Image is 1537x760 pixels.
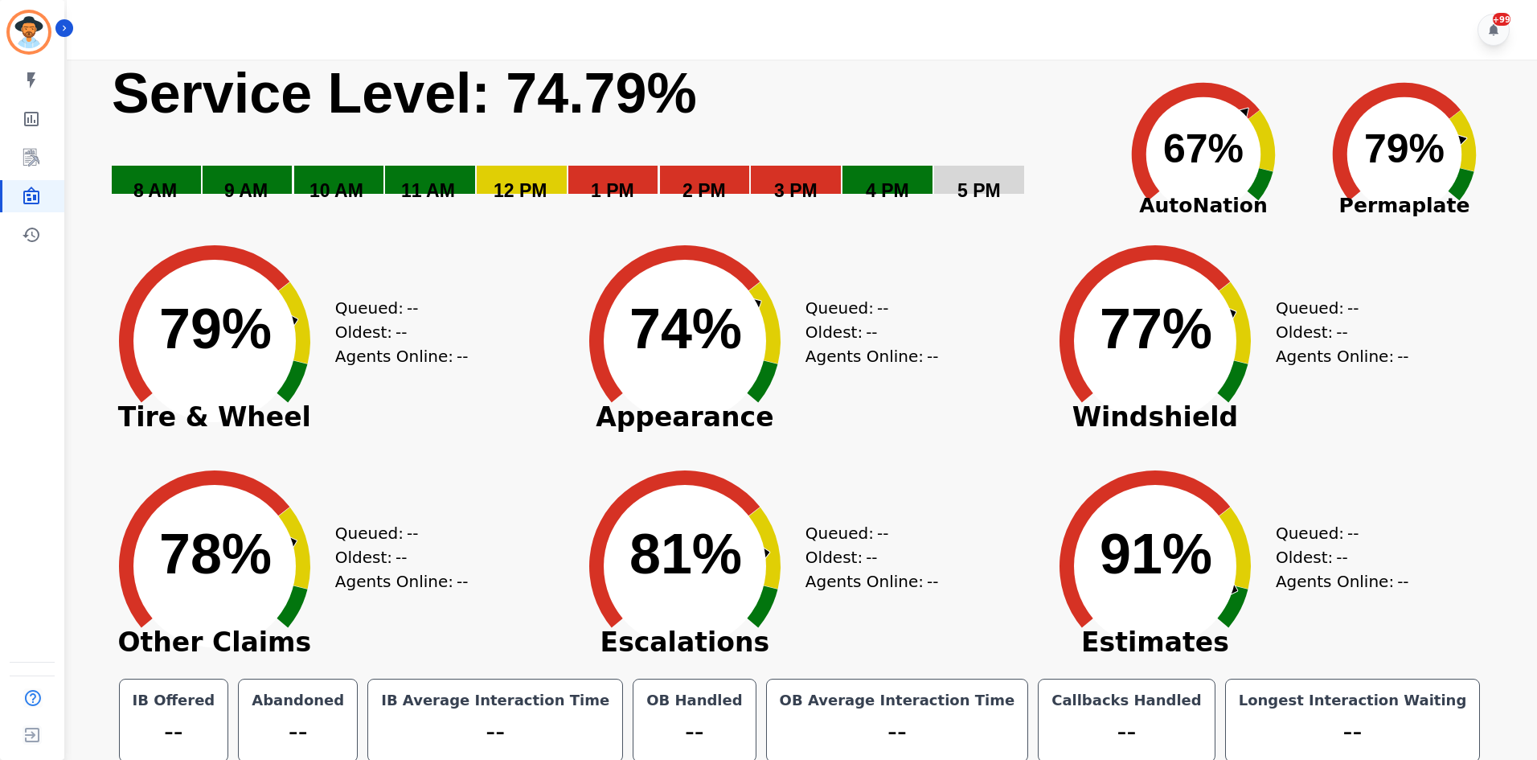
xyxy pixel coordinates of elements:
div: -- [643,712,745,752]
div: Abandoned [248,689,347,712]
span: -- [866,320,877,344]
text: 11 AM [401,180,455,201]
span: -- [457,344,468,368]
span: Other Claims [94,635,335,651]
div: Queued: [335,296,456,320]
span: -- [1336,545,1347,569]
div: Agents Online: [335,344,472,368]
span: -- [1336,320,1347,344]
div: +99 [1493,13,1510,26]
text: 78% [159,523,272,585]
div: Agents Online: [805,344,942,368]
div: OB Handled [643,689,745,712]
text: 8 AM [133,180,177,201]
div: Agents Online: [1276,569,1412,594]
div: Longest Interaction Waiting [1236,689,1470,712]
span: Escalations [564,635,805,651]
text: 9 AM [224,180,268,201]
span: -- [396,545,407,569]
span: Tire & Wheel [94,409,335,425]
text: 4 PM [866,180,909,201]
div: IB Average Interaction Time [378,689,613,712]
div: Oldest: [1276,545,1396,569]
span: -- [407,296,418,320]
span: Permaplate [1304,191,1505,221]
text: 12 PM [494,180,547,201]
span: -- [407,521,418,545]
div: IB Offered [129,689,219,712]
text: 81% [629,523,742,585]
text: 67% [1163,126,1244,171]
div: Agents Online: [805,569,942,594]
div: -- [129,712,219,752]
span: -- [877,296,888,320]
div: Queued: [1276,296,1396,320]
text: 79% [1364,126,1445,171]
span: -- [1347,296,1359,320]
span: -- [1397,569,1408,594]
div: -- [248,712,347,752]
span: Windshield [1035,409,1276,425]
text: 1 PM [591,180,634,201]
div: Oldest: [805,320,926,344]
div: Oldest: [1276,320,1396,344]
span: AutoNation [1103,191,1304,221]
span: -- [877,521,888,545]
div: Agents Online: [335,569,472,594]
div: Callbacks Handled [1048,689,1205,712]
text: 3 PM [774,180,818,201]
div: Agents Online: [1276,344,1412,368]
text: 2 PM [682,180,726,201]
text: 91% [1100,523,1212,585]
div: -- [378,712,613,752]
span: Appearance [564,409,805,425]
div: -- [777,712,1019,752]
text: 79% [159,298,272,360]
div: Oldest: [335,320,456,344]
span: -- [927,569,938,594]
div: Oldest: [335,545,456,569]
div: Oldest: [805,545,926,569]
text: 5 PM [957,180,1001,201]
span: -- [457,569,468,594]
div: Queued: [335,521,456,545]
div: -- [1048,712,1205,752]
div: Queued: [1276,521,1396,545]
span: -- [927,344,938,368]
div: Queued: [805,296,926,320]
span: Estimates [1035,635,1276,651]
text: 74% [629,298,742,360]
span: -- [1397,344,1408,368]
div: Queued: [805,521,926,545]
div: OB Average Interaction Time [777,689,1019,712]
span: -- [1347,521,1359,545]
span: -- [866,545,877,569]
div: -- [1236,712,1470,752]
svg: Service Level: 0% [110,60,1100,224]
span: -- [396,320,407,344]
text: 10 AM [309,180,363,201]
img: Bordered avatar [10,13,48,51]
text: 77% [1100,298,1212,360]
text: Service Level: 74.79% [112,62,697,125]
